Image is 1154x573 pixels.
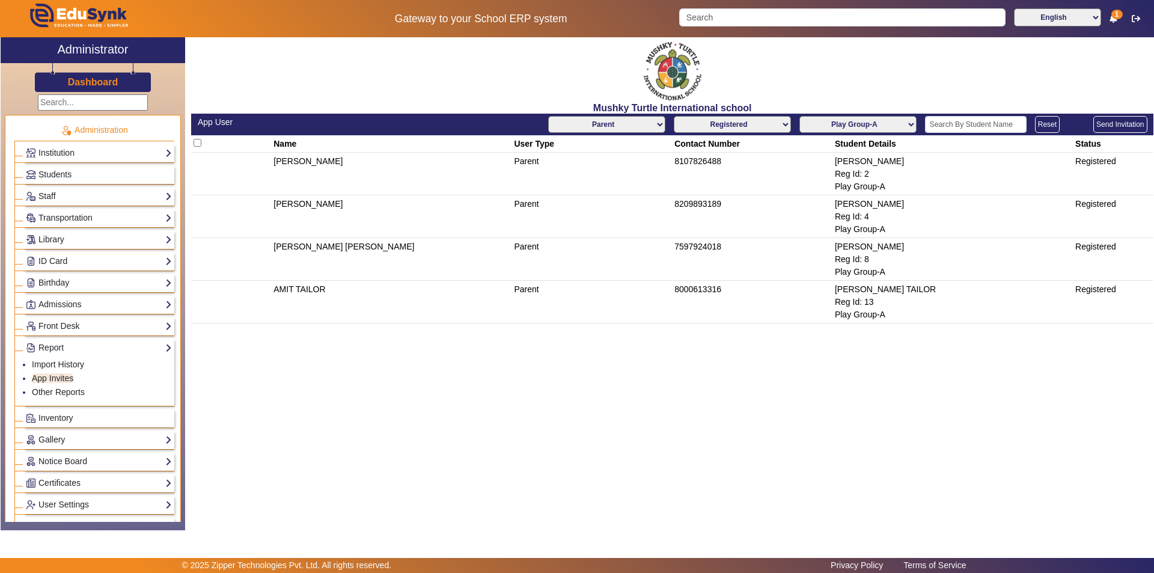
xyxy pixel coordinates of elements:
[512,195,673,238] td: Parent
[835,168,1071,180] div: Reg Id: 2
[1073,281,1153,323] td: Registered
[835,308,1071,321] div: Play Group-A
[673,135,833,153] th: Contact Number
[32,360,84,369] a: Import History
[835,223,1071,236] div: Play Group-A
[925,116,1027,133] input: Search By Student Name
[835,296,1071,308] div: Reg Id: 13
[26,168,172,182] a: Students
[272,195,512,238] td: [PERSON_NAME]
[68,76,118,88] h3: Dashboard
[679,8,1005,26] input: Search
[1093,116,1147,133] button: Send Invitation
[835,155,1071,168] div: [PERSON_NAME]
[191,102,1153,114] h2: Mushky Turtle International school
[835,253,1071,266] div: Reg Id: 8
[897,557,972,573] a: Terms of Service
[673,153,833,195] td: 8107826488
[673,238,833,281] td: 7597924018
[272,238,512,281] td: [PERSON_NAME] [PERSON_NAME]
[295,13,667,25] h5: Gateway to your School ERP system
[1,37,185,63] a: Administrator
[272,135,512,153] th: Name
[38,170,72,179] span: Students
[26,411,172,425] a: Inventory
[835,210,1071,223] div: Reg Id: 4
[38,413,73,423] span: Inventory
[835,180,1071,193] div: Play Group-A
[1035,116,1060,133] button: Reset
[198,116,666,129] div: App User
[26,414,35,423] img: Inventory.png
[1073,135,1153,153] th: Status
[32,373,73,383] a: App Invites
[512,135,673,153] th: User Type
[58,42,129,57] h2: Administrator
[835,283,1071,296] div: [PERSON_NAME] TAILOR
[182,559,392,572] p: © 2025 Zipper Technologies Pvt. Ltd. All rights reserved.
[26,170,35,179] img: Students.png
[835,266,1071,278] div: Play Group-A
[1111,10,1123,19] span: 1
[673,281,833,323] td: 8000613316
[825,557,889,573] a: Privacy Policy
[32,387,85,397] a: Other Reports
[61,125,72,136] img: Administration.png
[512,153,673,195] td: Parent
[67,76,119,88] a: Dashboard
[272,153,512,195] td: [PERSON_NAME]
[643,40,703,102] img: f2cfa3ea-8c3d-4776-b57d-4b8cb03411bc
[832,135,1073,153] th: Student Details
[1073,238,1153,281] td: Registered
[1073,195,1153,238] td: Registered
[512,238,673,281] td: Parent
[272,281,512,323] td: AMIT TAILOR
[512,281,673,323] td: Parent
[835,241,1071,253] div: [PERSON_NAME]
[14,124,174,136] p: Administration
[1073,153,1153,195] td: Registered
[835,198,1071,210] div: [PERSON_NAME]
[38,94,148,111] input: Search...
[673,195,833,238] td: 8209893189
